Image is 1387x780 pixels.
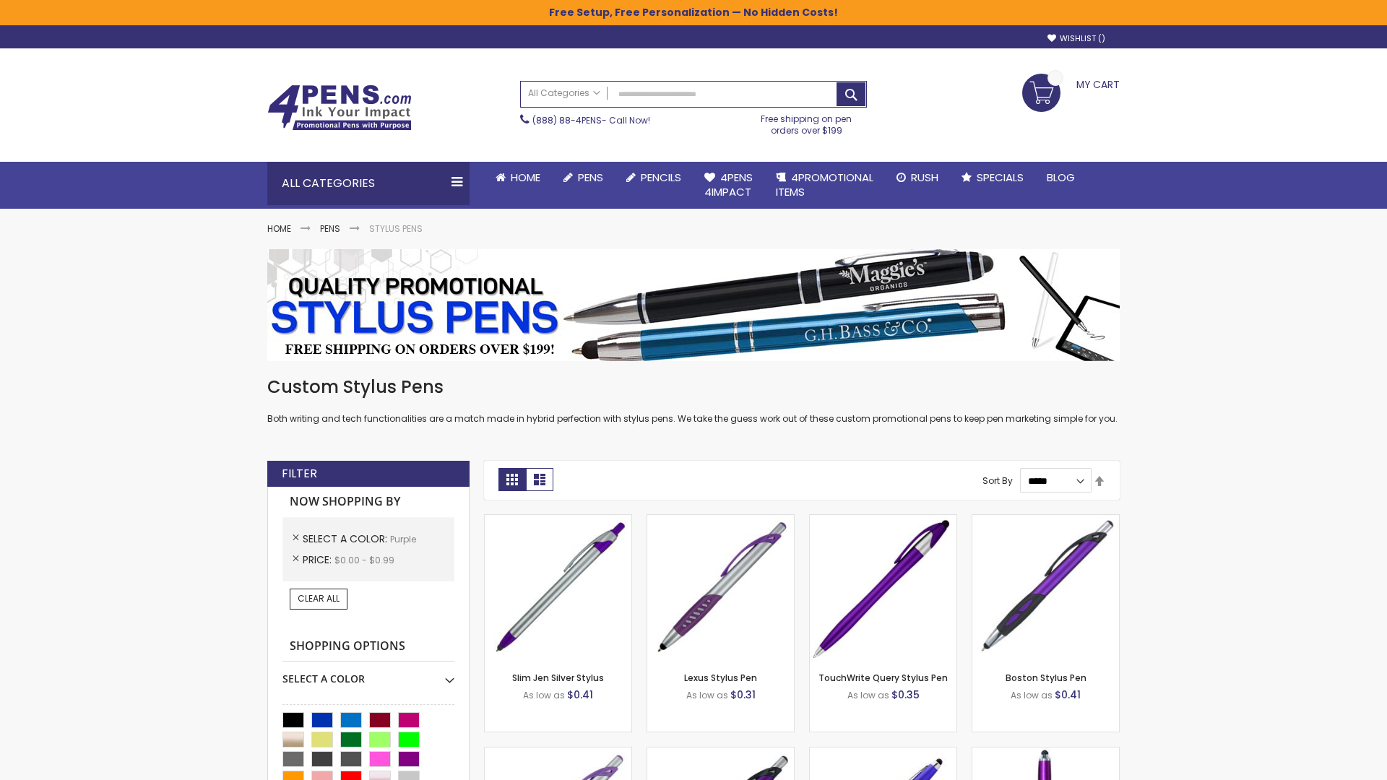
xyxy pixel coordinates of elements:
[972,515,1119,662] img: Boston Stylus Pen-Purple
[290,589,347,609] a: Clear All
[891,688,920,702] span: $0.35
[485,747,631,759] a: Boston Silver Stylus Pen-Purple
[730,688,756,702] span: $0.31
[885,162,950,194] a: Rush
[1035,162,1086,194] a: Blog
[686,689,728,701] span: As low as
[267,249,1120,361] img: Stylus Pens
[532,114,650,126] span: - Call Now!
[334,554,394,566] span: $0.00 - $0.99
[810,514,956,526] a: TouchWrite Query Stylus Pen-Purple
[320,222,340,235] a: Pens
[615,162,693,194] a: Pencils
[1047,33,1105,44] a: Wishlist
[512,672,604,684] a: Slim Jen Silver Stylus
[950,162,1035,194] a: Specials
[567,688,593,702] span: $0.41
[390,533,416,545] span: Purple
[972,514,1119,526] a: Boston Stylus Pen-Purple
[282,466,317,482] strong: Filter
[1055,688,1081,702] span: $0.41
[684,672,757,684] a: Lexus Stylus Pen
[484,162,552,194] a: Home
[282,631,454,662] strong: Shopping Options
[578,170,603,185] span: Pens
[972,747,1119,759] a: TouchWrite Command Stylus Pen-Purple
[267,162,470,205] div: All Categories
[693,162,764,209] a: 4Pens4impact
[498,468,526,491] strong: Grid
[303,552,334,567] span: Price
[776,170,873,199] span: 4PROMOTIONAL ITEMS
[552,162,615,194] a: Pens
[847,689,889,701] span: As low as
[647,514,794,526] a: Lexus Stylus Pen-Purple
[810,515,956,662] img: TouchWrite Query Stylus Pen-Purple
[746,108,868,136] div: Free shipping on pen orders over $199
[528,87,600,99] span: All Categories
[1006,672,1086,684] a: Boston Stylus Pen
[810,747,956,759] a: Sierra Stylus Twist Pen-Purple
[977,170,1024,185] span: Specials
[298,592,340,604] span: Clear All
[267,84,412,131] img: 4Pens Custom Pens and Promotional Products
[641,170,681,185] span: Pencils
[982,474,1013,487] label: Sort By
[532,114,602,126] a: (888) 88-4PENS
[282,662,454,686] div: Select A Color
[911,170,938,185] span: Rush
[485,515,631,662] img: Slim Jen Silver Stylus-Purple
[647,515,794,662] img: Lexus Stylus Pen-Purple
[521,82,608,105] a: All Categories
[523,689,565,701] span: As low as
[818,672,948,684] a: TouchWrite Query Stylus Pen
[764,162,885,209] a: 4PROMOTIONALITEMS
[1011,689,1053,701] span: As low as
[647,747,794,759] a: Lexus Metallic Stylus Pen-Purple
[282,487,454,517] strong: Now Shopping by
[704,170,753,199] span: 4Pens 4impact
[303,532,390,546] span: Select A Color
[267,376,1120,399] h1: Custom Stylus Pens
[511,170,540,185] span: Home
[267,376,1120,425] div: Both writing and tech functionalities are a match made in hybrid perfection with stylus pens. We ...
[369,222,423,235] strong: Stylus Pens
[267,222,291,235] a: Home
[1047,170,1075,185] span: Blog
[485,514,631,526] a: Slim Jen Silver Stylus-Purple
